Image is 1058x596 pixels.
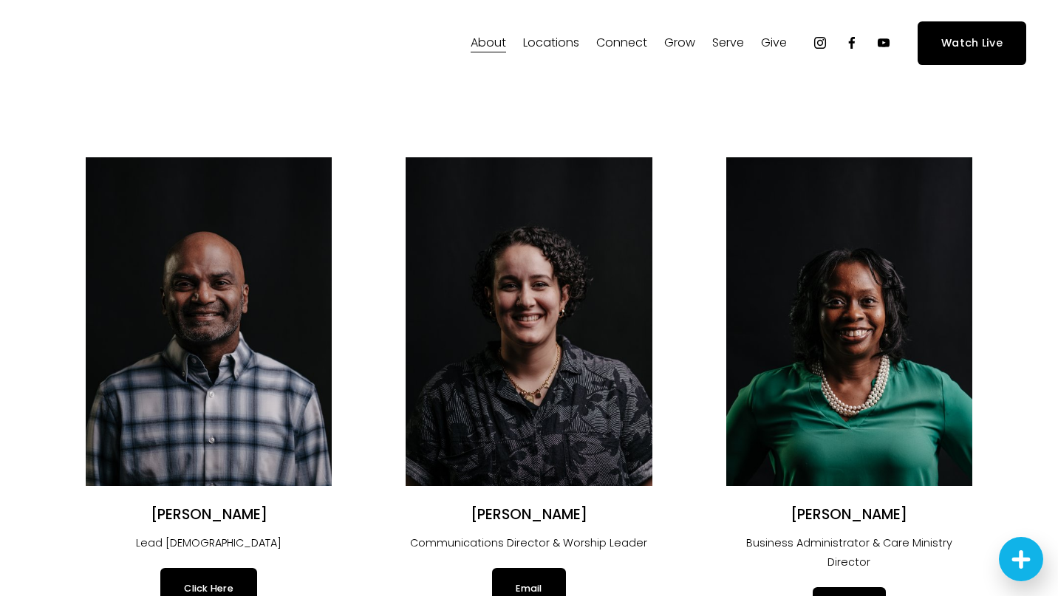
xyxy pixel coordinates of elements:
span: Serve [712,32,744,54]
a: Watch Live [918,21,1026,65]
span: Give [761,32,787,54]
a: YouTube [876,35,891,50]
span: About [471,32,506,54]
a: Instagram [813,35,827,50]
p: Communications Director & Worship Leader [406,534,652,553]
a: folder dropdown [596,31,647,55]
p: Business Administrator & Care Ministry Director [726,534,972,572]
img: Angélica Smith [406,157,652,486]
span: Locations [523,32,579,54]
a: Facebook [844,35,859,50]
a: folder dropdown [523,31,579,55]
a: folder dropdown [761,31,787,55]
a: folder dropdown [471,31,506,55]
a: folder dropdown [712,31,744,55]
span: Grow [664,32,695,54]
span: Connect [596,32,647,54]
a: folder dropdown [664,31,695,55]
h2: [PERSON_NAME] [86,506,332,524]
h2: [PERSON_NAME] [726,506,972,524]
img: Fellowship Memphis [32,28,238,58]
h2: [PERSON_NAME] [406,506,652,524]
p: Lead [DEMOGRAPHIC_DATA] [86,534,332,553]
